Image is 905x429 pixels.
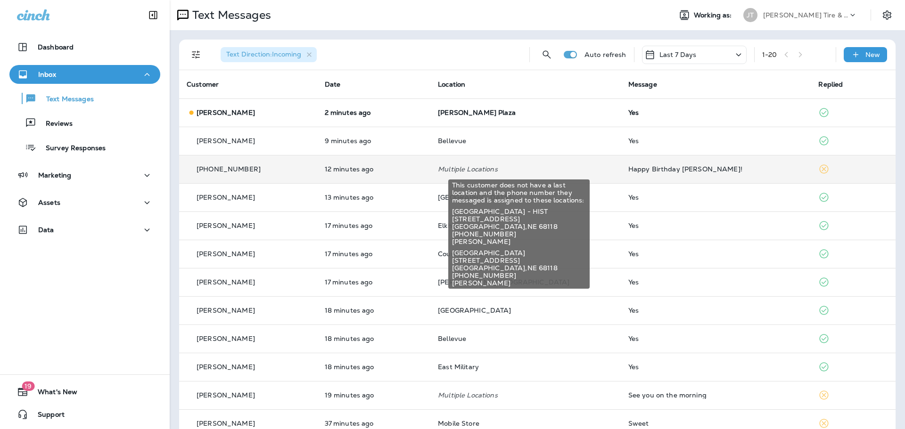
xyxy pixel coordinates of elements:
[38,71,56,78] p: Inbox
[38,43,74,51] p: Dashboard
[36,144,106,153] p: Survey Responses
[197,307,255,314] p: [PERSON_NAME]
[9,405,160,424] button: Support
[9,166,160,185] button: Marketing
[762,51,777,58] div: 1 - 20
[22,381,34,391] span: 19
[763,11,848,19] p: [PERSON_NAME] Tire & Auto
[628,391,804,399] div: See you on the morning
[438,193,511,202] span: [GEOGRAPHIC_DATA]
[197,420,255,427] p: [PERSON_NAME]
[628,278,804,286] div: Yes
[584,51,626,58] p: Auto refresh
[438,363,479,371] span: East Military
[9,220,160,239] button: Data
[452,249,586,257] span: [GEOGRAPHIC_DATA]
[197,137,255,145] p: [PERSON_NAME]
[325,80,341,89] span: Date
[9,65,160,84] button: Inbox
[452,257,586,264] span: [STREET_ADDRESS]
[438,250,483,258] span: Council Bluffs
[438,334,466,343] span: Bellevue
[743,8,757,22] div: JT
[38,199,60,206] p: Assets
[865,51,880,58] p: New
[9,38,160,57] button: Dashboard
[325,391,423,399] p: Aug 26, 2025 09:01 AM
[187,45,206,64] button: Filters
[325,363,423,371] p: Aug 26, 2025 09:01 AM
[189,8,271,22] p: Text Messages
[628,137,804,145] div: Yes
[628,335,804,342] div: Yes
[38,171,71,179] p: Marketing
[140,6,166,24] button: Collapse Sidebar
[226,50,301,58] span: Text Direction : Incoming
[197,391,255,399] p: [PERSON_NAME]
[325,250,423,258] p: Aug 26, 2025 09:03 AM
[628,307,804,314] div: Yes
[9,382,160,401] button: 19What's New
[28,411,65,422] span: Support
[452,181,586,204] span: This customer does not have a last location and the phone number they messaged is assigned to the...
[325,222,423,229] p: Aug 26, 2025 09:03 AM
[452,208,586,215] span: [GEOGRAPHIC_DATA] - HIST
[325,165,423,173] p: Aug 26, 2025 09:08 AM
[197,194,255,201] p: [PERSON_NAME]
[197,363,255,371] p: [PERSON_NAME]
[197,278,255,286] p: [PERSON_NAME]
[452,238,586,245] span: [PERSON_NAME]
[325,335,423,342] p: Aug 26, 2025 09:01 AM
[325,109,423,116] p: Aug 26, 2025 09:18 AM
[197,109,255,116] p: [PERSON_NAME]
[197,250,255,258] p: [PERSON_NAME]
[628,222,804,229] div: Yes
[659,51,697,58] p: Last 7 Days
[38,226,54,234] p: Data
[628,165,804,173] div: Happy Birthday Cam!
[628,109,804,116] div: Yes
[325,137,423,145] p: Aug 26, 2025 09:11 AM
[197,335,255,342] p: [PERSON_NAME]
[325,420,423,427] p: Aug 26, 2025 08:42 AM
[694,11,734,19] span: Working as:
[438,80,465,89] span: Location
[325,307,423,314] p: Aug 26, 2025 09:02 AM
[452,279,586,287] span: [PERSON_NAME]
[628,80,657,89] span: Message
[37,95,94,104] p: Text Messages
[438,108,516,117] span: [PERSON_NAME] Plaza
[628,363,804,371] div: Yes
[452,215,586,223] span: [STREET_ADDRESS]
[187,80,219,89] span: Customer
[9,89,160,108] button: Text Messages
[438,278,569,286] span: [PERSON_NAME][GEOGRAPHIC_DATA]
[197,165,261,173] p: [PHONE_NUMBER]
[325,194,423,201] p: Aug 26, 2025 09:06 AM
[28,388,77,399] span: What's New
[438,391,613,399] p: Multiple Locations
[628,420,804,427] div: Sweet
[452,230,586,238] span: [PHONE_NUMBER]
[438,221,463,230] span: Elkhorn
[438,419,479,428] span: Mobile Store
[36,120,73,129] p: Reviews
[628,250,804,258] div: Yes
[452,223,586,230] span: [GEOGRAPHIC_DATA] , NE 68118
[452,272,586,279] span: [PHONE_NUMBER]
[438,137,466,145] span: Bellevue
[452,264,586,272] span: [GEOGRAPHIC_DATA] , NE 68118
[818,80,843,89] span: Replied
[9,113,160,133] button: Reviews
[438,165,613,173] p: Multiple Locations
[628,194,804,201] div: Yes
[438,306,511,315] span: [GEOGRAPHIC_DATA]
[9,138,160,157] button: Survey Responses
[221,47,317,62] div: Text Direction:Incoming
[879,7,896,24] button: Settings
[197,222,255,229] p: [PERSON_NAME]
[9,193,160,212] button: Assets
[325,278,423,286] p: Aug 26, 2025 09:02 AM
[537,45,556,64] button: Search Messages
